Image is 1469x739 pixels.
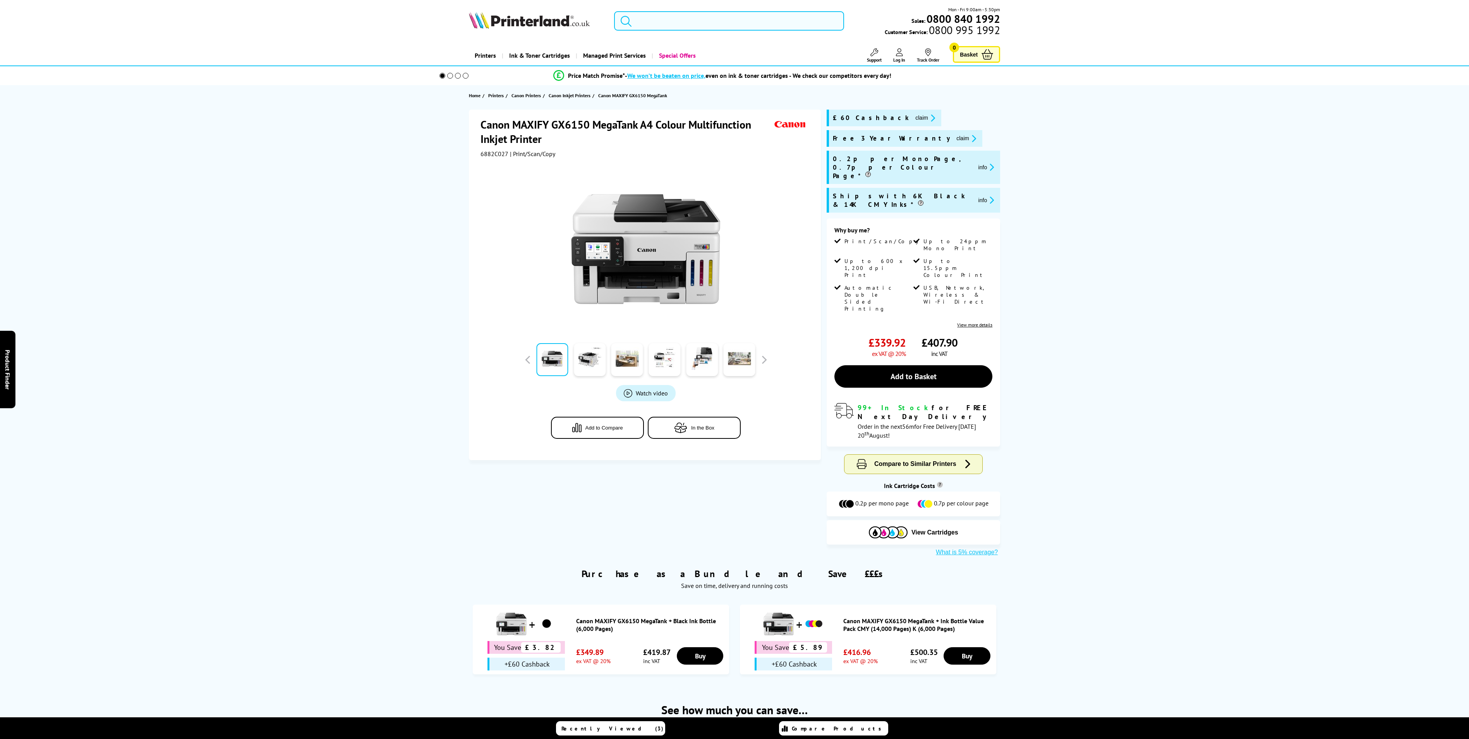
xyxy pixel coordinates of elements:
[469,556,1000,593] div: Purchase as a Bundle and Save £££s
[833,192,972,209] span: Ships with 6K Black & 14K CMY Inks*
[691,425,714,431] span: In the Box
[833,113,909,122] span: £60 Cashback
[872,350,906,357] span: ex VAT @ 20%
[537,614,556,634] img: Canon MAXIFY GX6150 MegaTank + Black Ink Bottle (6,000 Pages)
[948,6,1000,13] span: Mon - Fri 9:00am - 5:30pm
[923,258,991,278] span: Up to 15.5ppm Colour Print
[429,69,1016,82] li: modal_Promise
[917,48,939,63] a: Track Order
[804,614,824,634] img: Canon MAXIFY GX6150 MegaTank + Ink Bottle Value Pack CMY (14,000 Pages) K (6,000 Pages)
[502,46,576,65] a: Ink & Toner Cartridges
[625,72,891,79] div: - even on ink & toner cartridges - We check our competitors every day!
[556,721,665,736] a: Recently Viewed (3)
[833,155,972,180] span: 0.2p per Mono Page, 0.7p per Colour Page*
[858,423,976,439] span: Order in the next for Free Delivery [DATE] 20 August!
[488,91,504,100] span: Printers
[893,57,905,63] span: Log In
[487,641,565,654] div: You Save
[844,238,924,245] span: Print/Scan/Copy
[481,117,772,146] h1: Canon MAXIFY GX6150 MegaTank A4 Colour Multifunction Inkjet Printer
[576,657,611,665] span: ex VAT @ 20%
[585,425,623,431] span: Add to Compare
[976,163,997,172] button: promo-description
[858,403,932,412] span: 99+ In Stock
[923,238,991,252] span: Up to 24ppm Mono Print
[643,647,671,657] span: £419.87
[843,617,993,632] a: Canon MAXIFY GX6150 MegaTank + Ink Bottle Value Pack CMY (14,000 Pages) K (6,000 Pages)
[479,582,990,589] div: Save on time, delivery and running costs
[855,499,909,509] span: 0.2p per mono page
[568,72,625,79] span: Price Match Promise*
[868,335,906,350] span: £339.92
[469,702,1000,717] span: See how much you can save…
[469,91,481,100] span: Home
[755,641,832,654] div: You Save
[911,17,925,24] span: Sales:
[648,417,741,439] button: In the Box
[869,526,908,538] img: Cartridges
[911,529,958,536] span: View Cartridges
[833,134,950,143] span: Free 3 Year Warranty
[549,91,592,100] a: Canon Inkjet Printers
[469,46,502,65] a: Printers
[549,91,590,100] span: Canon Inkjet Printers
[827,482,1000,490] div: Ink Cartridge Costs
[469,91,482,100] a: Home
[925,15,1000,22] a: 0800 840 1992
[893,48,905,63] a: Log In
[937,482,943,488] sup: Cost per page
[772,117,808,132] img: Canon
[843,647,878,657] span: £416.96
[913,113,937,122] button: promo-description
[496,608,527,639] img: Canon MAXIFY GX6150 MegaTank + Black Ink Bottle (6,000 Pages)
[510,150,555,158] span: | Print/Scan/Copy
[570,173,722,325] img: Canon MAXIFY GX6150 MegaTank
[844,258,912,278] span: Up to 600 x 1,200 dpi Print
[487,658,565,670] div: +£60 Cashback
[844,455,982,474] button: Compare to Similar Printers
[521,642,561,653] span: £3.82
[677,647,724,665] a: Buy
[934,499,988,509] span: 0.7p per colour page
[763,608,794,639] img: Canon MAXIFY GX6150 MegaTank + Ink Bottle Value Pack CMY (14,000 Pages) K (6,000 Pages)
[927,12,1000,26] b: 0800 840 1992
[934,548,1000,556] button: What is 5% coverage?
[953,46,1000,63] a: Basket 0
[643,657,671,665] span: inc VAT
[865,430,869,437] sup: th
[910,647,938,657] span: £500.35
[509,46,570,65] span: Ink & Toner Cartridges
[561,725,664,732] span: Recently Viewed (3)
[834,226,992,238] div: Why buy me?
[551,417,644,439] button: Add to Compare
[867,48,882,63] a: Support
[910,657,938,665] span: inc VAT
[511,91,543,100] a: Canon Printers
[922,335,958,350] span: £407.90
[792,725,886,732] span: Compare Products
[944,647,990,665] a: Buy
[923,284,991,305] span: USB, Network, Wireless & Wi-Fi Direct
[834,403,992,439] div: modal_delivery
[652,46,702,65] a: Special Offers
[616,385,676,401] a: Product_All_Videos
[598,93,667,98] span: Canon MAXIFY GX6150 MegaTank
[834,365,992,388] a: Add to Basket
[885,26,1000,36] span: Customer Service:
[928,26,1000,34] span: 0800 995 1992
[488,91,506,100] a: Printers
[957,322,992,328] a: View more details
[949,43,959,52] span: 0
[867,57,882,63] span: Support
[576,647,611,657] span: £349.89
[576,46,652,65] a: Managed Print Services
[874,461,956,467] span: Compare to Similar Printers
[960,49,978,60] span: Basket
[832,526,994,539] button: View Cartridges
[469,12,604,30] a: Printerland Logo
[843,657,878,665] span: ex VAT @ 20%
[481,150,508,158] span: 6882C027
[4,350,12,390] span: Product Finder
[844,284,912,312] span: Automatic Double Sided Printing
